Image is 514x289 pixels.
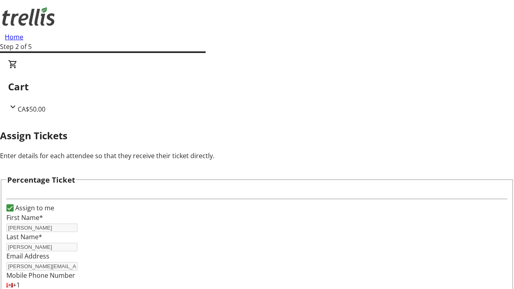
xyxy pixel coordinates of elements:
[6,271,75,280] label: Mobile Phone Number
[8,59,506,114] div: CartCA$50.00
[6,213,43,222] label: First Name*
[7,174,75,185] h3: Percentage Ticket
[6,252,49,261] label: Email Address
[6,232,42,241] label: Last Name*
[18,105,45,114] span: CA$50.00
[14,203,54,213] label: Assign to me
[8,79,506,94] h2: Cart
